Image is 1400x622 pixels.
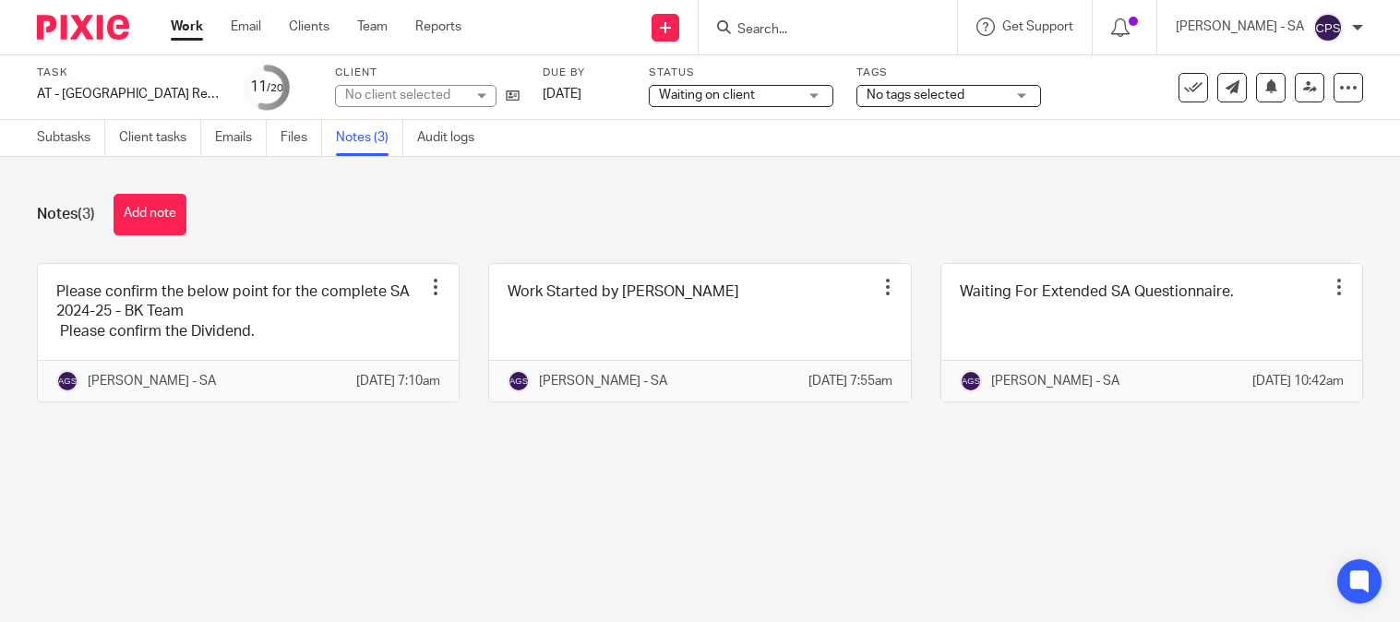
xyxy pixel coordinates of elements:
p: [DATE] 7:10am [356,372,440,390]
p: [PERSON_NAME] - SA [539,372,667,390]
a: Notes (3) [336,120,403,156]
img: svg%3E [960,370,982,392]
a: Email [231,18,261,36]
img: svg%3E [1313,13,1343,42]
div: 11 [250,77,283,98]
button: Add note [114,194,186,235]
label: Status [649,66,833,80]
a: Clients [289,18,329,36]
label: Tags [856,66,1041,80]
label: Due by [543,66,626,80]
a: Client tasks [119,120,201,156]
span: [DATE] [543,88,581,101]
small: /20 [267,83,283,93]
div: AT - [GEOGRAPHIC_DATA] Return - PE [DATE] [37,85,221,103]
a: Emails [215,120,267,156]
p: [DATE] 10:42am [1252,372,1344,390]
img: svg%3E [508,370,530,392]
span: Get Support [1002,20,1073,33]
a: Team [357,18,388,36]
a: Reports [415,18,461,36]
h1: Notes [37,205,95,224]
p: [PERSON_NAME] - SA [991,372,1119,390]
span: No tags selected [867,89,964,102]
span: Waiting on client [659,89,755,102]
a: Audit logs [417,120,488,156]
p: [DATE] 7:55am [808,372,892,390]
a: Files [281,120,322,156]
p: [PERSON_NAME] - SA [1176,18,1304,36]
a: Subtasks [37,120,105,156]
span: (3) [78,207,95,221]
a: Work [171,18,203,36]
label: Client [335,66,520,80]
input: Search [736,22,902,39]
img: Pixie [37,15,129,40]
div: No client selected [345,86,465,104]
p: [PERSON_NAME] - SA [88,372,216,390]
img: svg%3E [56,370,78,392]
label: Task [37,66,221,80]
div: AT - SA Return - PE 05-04-2025 [37,85,221,103]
